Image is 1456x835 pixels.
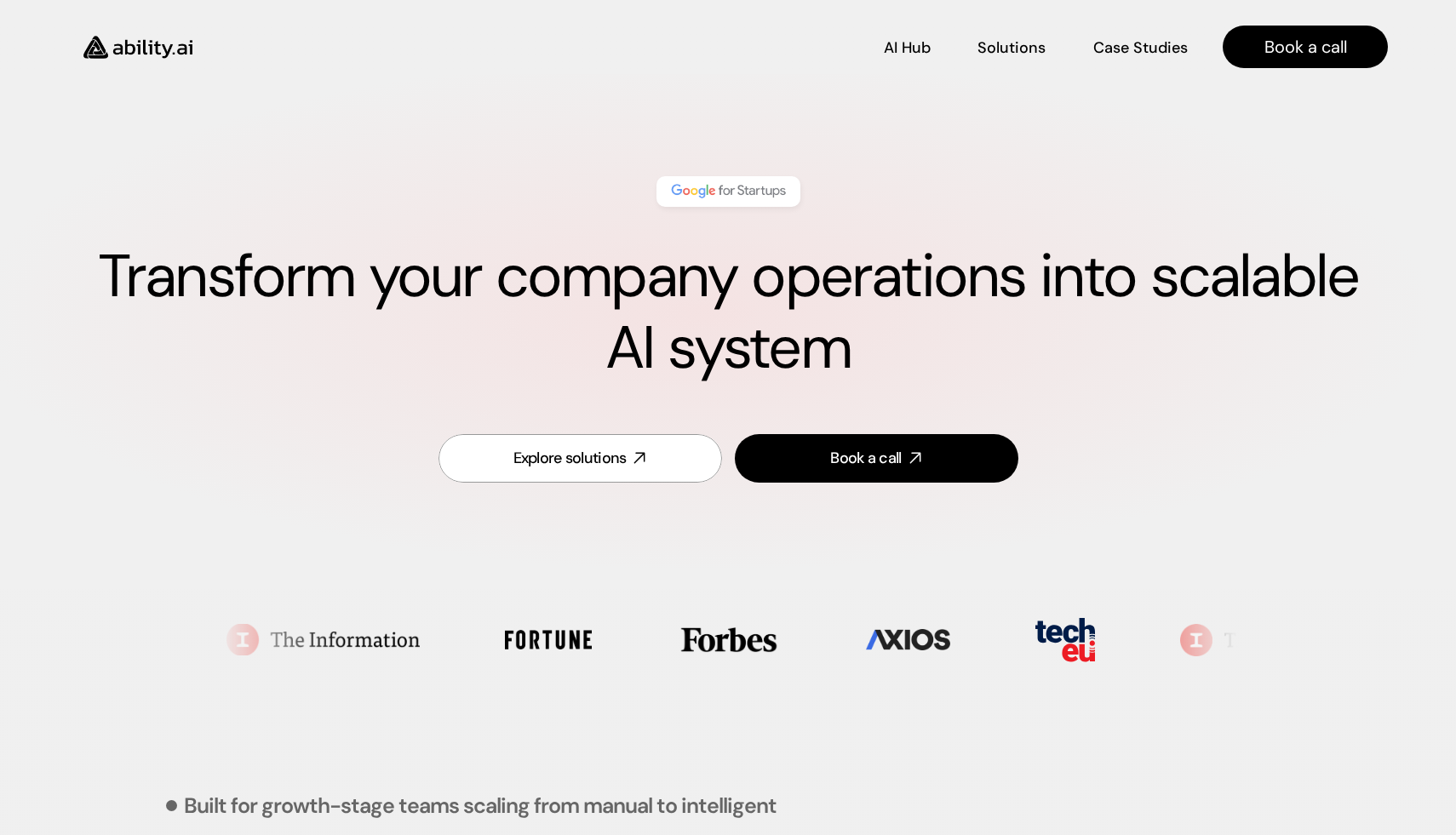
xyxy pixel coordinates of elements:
[1223,26,1388,68] a: Book a call
[977,32,1046,62] a: Solutions
[884,37,931,59] p: AI Hub
[1264,35,1347,59] p: Book a call
[216,26,1388,68] nav: Main navigation
[1093,37,1188,59] p: Case Studies
[830,448,901,469] div: Book a call
[735,434,1018,483] a: Book a call
[1092,32,1189,62] a: Case Studies
[884,32,931,62] a: AI Hub
[184,795,777,816] p: Built for growth-stage teams scaling from manual to intelligent
[513,448,627,469] div: Explore solutions
[68,241,1388,384] h1: Transform your company operations into scalable AI system
[439,434,722,483] a: Explore solutions
[977,37,1046,59] p: Solutions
